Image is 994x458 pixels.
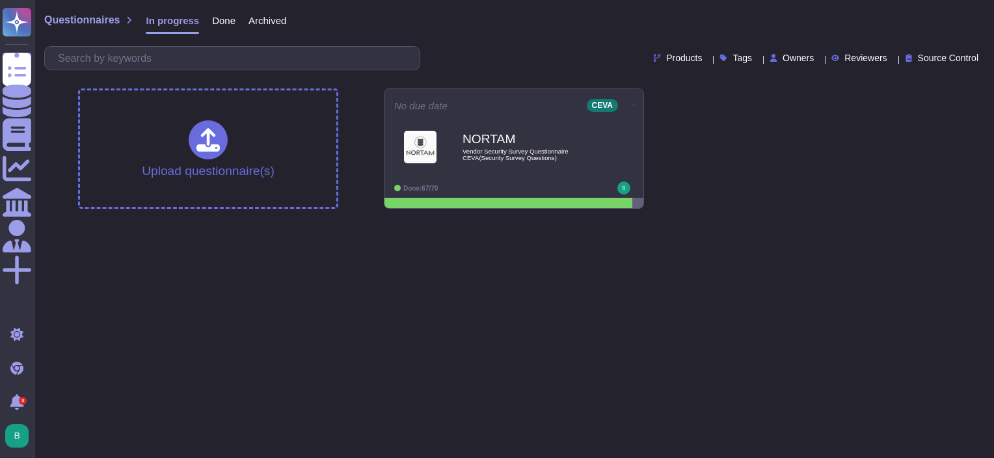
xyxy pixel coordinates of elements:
span: Archived [248,16,286,25]
span: Tags [732,53,752,62]
span: In progress [146,16,199,25]
div: CEVA [587,99,618,112]
span: Products [666,53,702,62]
div: 3 [19,397,27,405]
span: No due date [394,101,448,111]
button: user [3,422,38,450]
span: Source Control [918,53,978,62]
span: Owners [783,53,814,62]
div: Upload questionnaire(s) [142,120,275,177]
span: Done [212,16,235,25]
span: Vendor Security Survey Questionnaire CEVA(Security Survey Questions) [463,148,593,161]
span: Done: 67/70 [403,185,438,192]
img: Logo [404,131,437,163]
img: user [617,182,630,195]
img: user [5,424,29,448]
span: Reviewers [844,53,887,62]
input: Search by keywords [51,47,420,70]
b: NORTAM [463,133,593,145]
span: Questionnaires [44,15,120,25]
